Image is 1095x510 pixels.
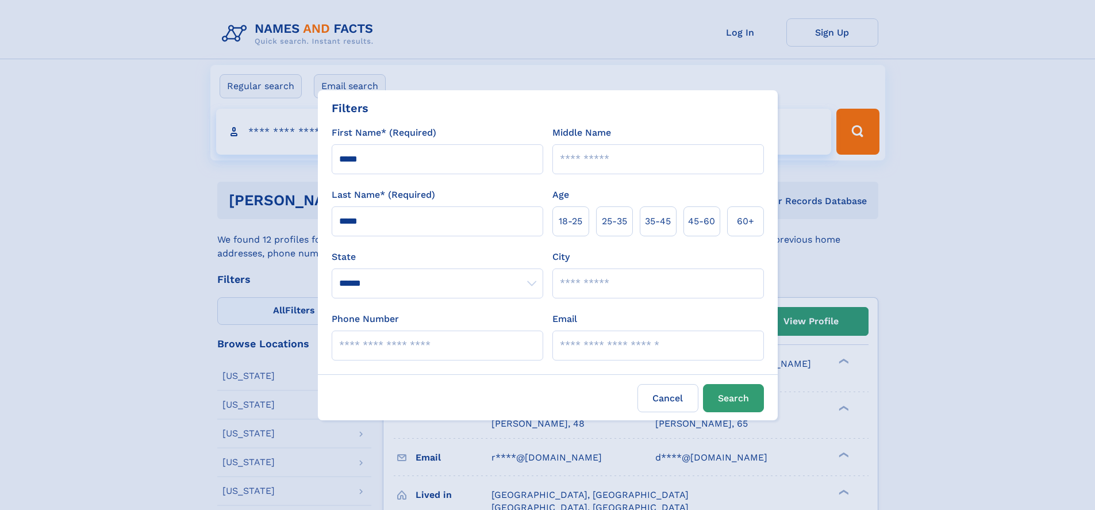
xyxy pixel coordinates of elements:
[737,214,754,228] span: 60+
[552,250,570,264] label: City
[559,214,582,228] span: 18‑25
[332,99,368,117] div: Filters
[552,126,611,140] label: Middle Name
[703,384,764,412] button: Search
[688,214,715,228] span: 45‑60
[332,126,436,140] label: First Name* (Required)
[552,188,569,202] label: Age
[552,312,577,326] label: Email
[645,214,671,228] span: 35‑45
[332,250,543,264] label: State
[602,214,627,228] span: 25‑35
[637,384,698,412] label: Cancel
[332,188,435,202] label: Last Name* (Required)
[332,312,399,326] label: Phone Number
